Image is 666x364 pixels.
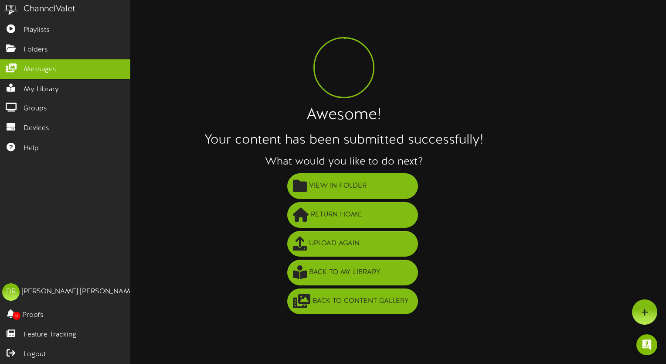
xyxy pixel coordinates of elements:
[287,288,418,314] button: Back to Content Gallery
[13,312,20,320] span: 0
[307,237,362,251] span: Upload Again
[24,144,39,154] span: Help
[22,133,666,148] h2: Your content has been submitted successfully!
[287,260,418,285] button: Back to My Library
[24,104,47,114] span: Groups
[287,173,418,199] button: View in Folder
[307,179,369,193] span: View in Folder
[22,156,666,168] h3: What would you like to do next?
[24,45,48,55] span: Folders
[24,25,50,35] span: Playlists
[24,124,49,134] span: Devices
[24,330,76,340] span: Feature Tracking
[24,65,56,75] span: Messages
[24,3,75,16] div: ChannelValet
[287,231,418,257] button: Upload Again
[24,85,59,95] span: My Library
[636,334,657,355] div: Open Intercom Messenger
[309,208,364,222] span: Return Home
[310,294,411,309] span: Back to Content Gallery
[22,310,44,320] span: Proofs
[2,283,20,301] div: DR
[22,287,136,297] div: [PERSON_NAME] [PERSON_NAME]
[307,265,383,280] span: Back to My Library
[22,107,666,124] h1: Awesome!
[24,350,46,360] span: Logout
[287,202,418,228] button: Return Home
